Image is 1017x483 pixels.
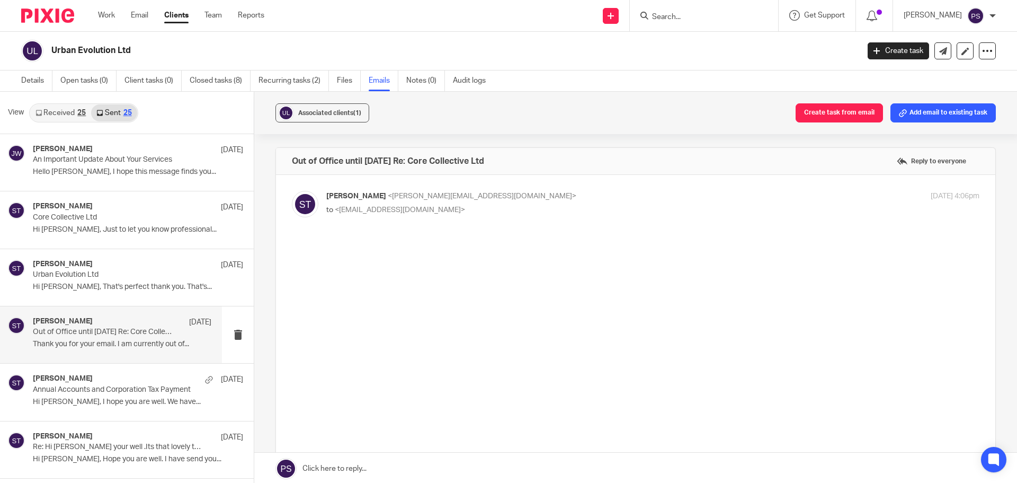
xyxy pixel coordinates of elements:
[221,432,243,443] p: [DATE]
[21,8,74,23] img: Pixie
[33,283,243,292] p: Hi [PERSON_NAME], That's perfect thank you. That's...
[868,42,929,59] a: Create task
[278,105,294,121] img: svg%3E
[33,340,211,349] p: Thank you for your email. I am currently out of...
[221,374,243,385] p: [DATE]
[453,71,494,91] a: Audit logs
[8,107,24,118] span: View
[221,145,243,155] p: [DATE]
[124,71,182,91] a: Client tasks (0)
[51,45,692,56] h2: Urban Evolution Ltd
[326,206,333,214] span: to
[33,202,93,211] h4: [PERSON_NAME]
[796,103,883,122] button: Create task from email
[33,317,93,326] h4: [PERSON_NAME]
[33,432,93,441] h4: [PERSON_NAME]
[204,10,222,21] a: Team
[388,192,576,200] span: <[PERSON_NAME][EMAIL_ADDRESS][DOMAIN_NAME]>
[894,153,969,169] label: Reply to everyone
[33,374,93,383] h4: [PERSON_NAME]
[33,213,201,222] p: Core Collective Ltd
[804,12,845,19] span: Get Support
[33,443,201,452] p: Re: Hi [PERSON_NAME] your well .Its that lovely tme of year again. i need Urban accounts compilin...
[33,145,93,154] h4: [PERSON_NAME]
[91,104,137,121] a: Sent25
[33,260,93,269] h4: [PERSON_NAME]
[931,191,979,202] p: [DATE] 4:06pm
[337,71,361,91] a: Files
[33,455,243,464] p: Hi [PERSON_NAME], Hope you are well. I have send you...
[21,71,52,91] a: Details
[369,71,398,91] a: Emails
[258,71,329,91] a: Recurring tasks (2)
[8,202,25,219] img: svg%3E
[904,10,962,21] p: [PERSON_NAME]
[189,317,211,328] p: [DATE]
[33,270,201,279] p: Urban Evolution Ltd
[33,398,243,407] p: Hi [PERSON_NAME], I hope you are well. We have...
[406,71,445,91] a: Notes (0)
[353,110,361,116] span: (1)
[326,192,386,200] span: [PERSON_NAME]
[60,71,117,91] a: Open tasks (0)
[98,10,115,21] a: Work
[33,168,243,177] p: Hello [PERSON_NAME], I hope this message finds you...
[275,103,369,122] button: Associated clients(1)
[890,103,996,122] button: Add email to existing task
[164,10,189,21] a: Clients
[8,374,25,391] img: svg%3E
[292,191,318,217] img: svg%3E
[221,202,243,213] p: [DATE]
[238,10,264,21] a: Reports
[221,260,243,270] p: [DATE]
[190,71,251,91] a: Closed tasks (8)
[8,145,25,162] img: svg%3E
[77,109,86,117] div: 25
[33,225,243,234] p: Hi [PERSON_NAME], Just to let you know professional...
[335,206,465,214] span: <[EMAIL_ADDRESS][DOMAIN_NAME]>
[33,328,176,337] p: Out of Office until [DATE] Re: Core Collective Ltd
[967,7,984,24] img: svg%3E
[8,432,25,449] img: svg%3E
[123,109,132,117] div: 25
[8,317,25,334] img: svg%3E
[298,110,361,116] span: Associated clients
[30,104,91,121] a: Received25
[651,13,746,22] input: Search
[33,385,201,394] p: Annual Accounts and Corporation Tax Payment
[131,10,148,21] a: Email
[33,155,201,164] p: An Important Update About Your Services
[21,40,43,62] img: svg%3E
[292,156,484,166] h4: Out of Office until [DATE] Re: Core Collective Ltd
[8,260,25,277] img: svg%3E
